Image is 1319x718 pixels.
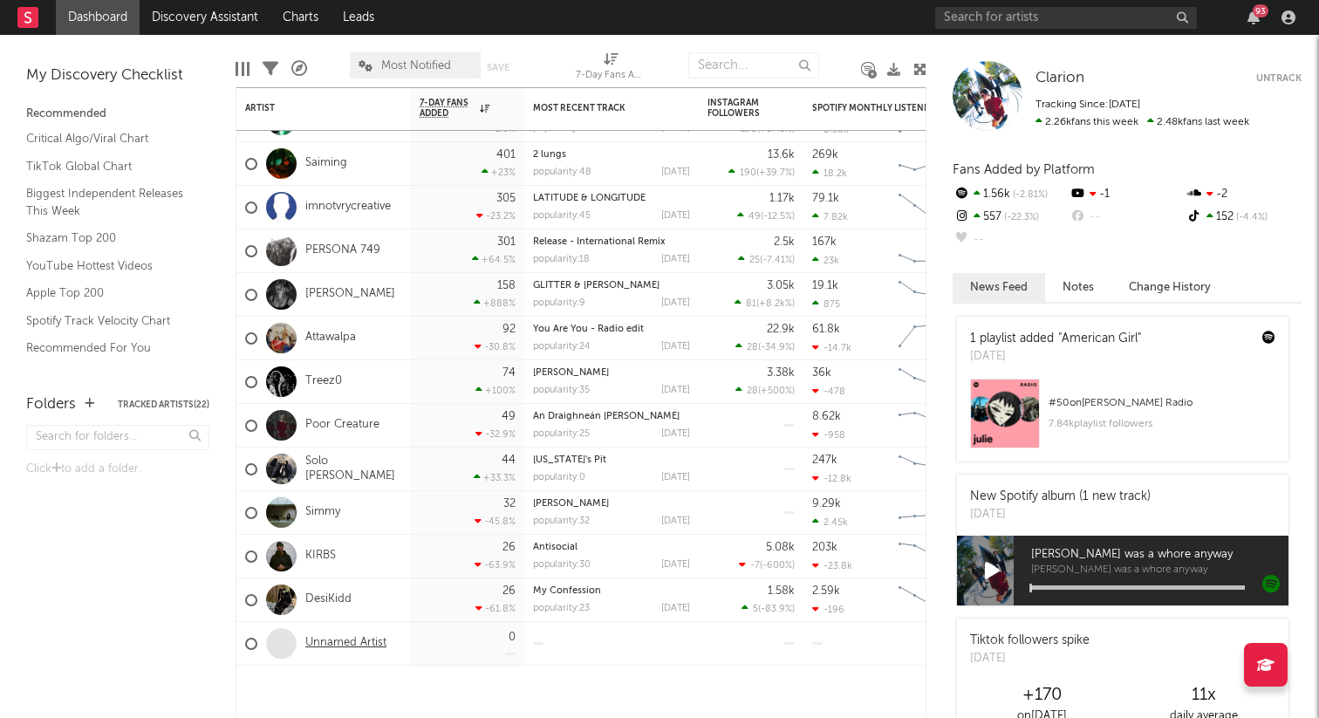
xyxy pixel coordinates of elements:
[891,186,969,229] svg: Chart title
[761,343,792,352] span: -34.9 %
[474,297,516,309] div: +888 %
[305,243,380,258] a: PERSONA 749
[497,236,516,248] div: 301
[26,256,192,276] a: YouTube Hottest Videos
[1234,213,1268,222] span: -4.4 %
[1001,213,1039,222] span: -22.3 %
[1256,70,1302,87] button: Untrack
[533,168,591,177] div: popularity: 48
[661,386,690,395] div: [DATE]
[661,211,690,221] div: [DATE]
[761,386,792,396] span: +500 %
[305,549,336,564] a: KIRBS
[576,44,646,94] div: 7-Day Fans Added (7-Day Fans Added)
[891,491,969,535] svg: Chart title
[767,367,795,379] div: 3.38k
[533,386,590,395] div: popularity: 35
[761,605,792,614] span: -83.9 %
[812,255,839,266] div: 23k
[26,459,209,480] div: Click to add a folder.
[26,129,192,148] a: Critical Algo/Viral Chart
[812,324,840,335] div: 61.8k
[26,311,192,331] a: Spotify Track Velocity Chart
[746,299,756,309] span: 81
[503,498,516,509] div: 32
[739,559,795,571] div: ( )
[496,193,516,204] div: 305
[305,505,340,520] a: Simmy
[1031,565,1288,576] span: [PERSON_NAME] was a whore anyway
[812,342,851,353] div: -14.7k
[533,560,591,570] div: popularity: 30
[812,103,943,113] div: Spotify Monthly Listeners
[475,516,516,527] div: -45.8 %
[502,542,516,553] div: 26
[533,211,591,221] div: popularity: 45
[891,317,969,360] svg: Chart title
[935,7,1197,29] input: Search for artists
[661,342,690,352] div: [DATE]
[812,473,851,484] div: -12.8k
[533,255,590,264] div: popularity: 18
[750,561,760,571] span: -7
[766,542,795,553] div: 5.08k
[970,650,1090,667] div: [DATE]
[305,636,386,651] a: Unnamed Artist
[26,65,209,86] div: My Discovery Checklist
[953,183,1069,206] div: 1.56k
[502,585,516,597] div: 26
[533,281,690,291] div: GLITTER & GORE
[533,325,690,334] div: You Are You - Radio edit
[957,379,1288,462] a: #50on[PERSON_NAME] Radio7.84kplaylist followers
[1035,117,1249,127] span: 2.48k fans last week
[728,167,795,178] div: ( )
[1111,273,1228,302] button: Change History
[1069,206,1185,229] div: --
[533,368,609,378] a: [PERSON_NAME]
[688,52,819,79] input: Search...
[475,428,516,440] div: -32.9 %
[118,400,209,409] button: Tracked Artists(22)
[533,194,646,203] a: LATITUDE & LONGITUDE
[767,324,795,335] div: 22.9k
[812,168,847,179] div: 18.2k
[762,256,792,265] span: -7.41 %
[891,360,969,404] svg: Chart title
[1253,4,1268,17] div: 93
[26,184,192,220] a: Biggest Independent Releases This Week
[533,499,690,509] div: TONY SOPRANO
[26,229,192,248] a: Shazam Top 200
[305,418,379,433] a: Poor Creature
[812,516,848,528] div: 2.45k
[953,163,1095,176] span: Fans Added by Platform
[1035,70,1084,87] a: Clarion
[661,560,690,570] div: [DATE]
[753,605,758,614] span: 5
[533,516,590,526] div: popularity: 32
[502,324,516,335] div: 92
[533,586,601,596] a: My Confession
[502,367,516,379] div: 74
[661,168,690,177] div: [DATE]
[533,325,644,334] a: You Are You - Radio edit
[740,168,756,178] span: 190
[738,254,795,265] div: ( )
[496,149,516,161] div: 401
[475,559,516,571] div: -63.9 %
[502,411,516,422] div: 49
[26,157,192,176] a: TikTok Global Chart
[533,412,680,421] a: An Draighneán [PERSON_NAME]
[1010,190,1048,200] span: -2.81 %
[381,60,451,72] span: Most Notified
[812,585,840,597] div: 2.59k
[961,685,1123,706] div: +170
[1045,273,1111,302] button: Notes
[533,604,590,613] div: popularity: 23
[305,331,356,345] a: Attawalpa
[661,255,690,264] div: [DATE]
[812,542,837,553] div: 203k
[502,455,516,466] div: 44
[891,142,969,186] svg: Chart title
[891,404,969,448] svg: Chart title
[747,343,758,352] span: 28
